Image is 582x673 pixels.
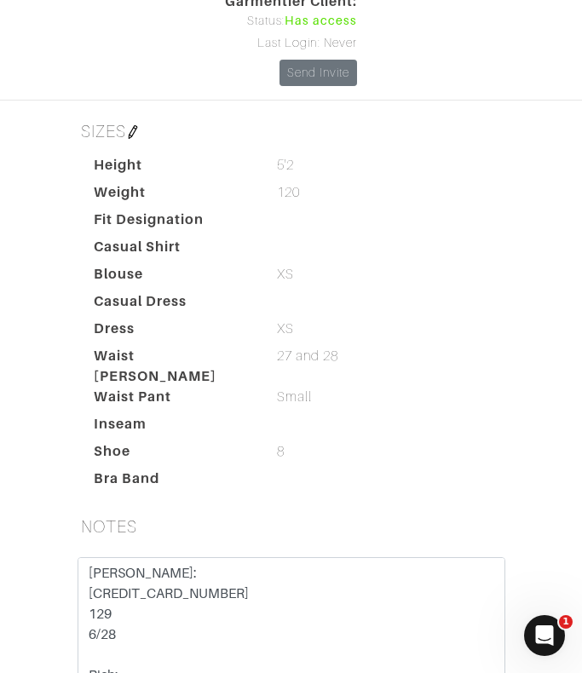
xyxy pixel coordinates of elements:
dt: Height [81,155,264,182]
div: Last Login: Never [225,34,358,53]
a: Send Invite [279,60,358,86]
span: Small [277,387,312,407]
dt: Waist [PERSON_NAME] [81,346,264,387]
span: 8 [277,441,285,462]
span: 1 [559,615,573,629]
span: XS [277,319,294,339]
iframe: Intercom live chat [524,615,565,656]
span: 27 and 28 [277,346,338,366]
dt: Casual Dress [81,291,264,319]
span: 120 [277,182,300,203]
dt: Bra Band [81,469,264,496]
div: Status: [225,12,358,31]
span: XS [277,264,294,285]
h5: NOTES [74,509,509,544]
h5: SIZES [74,114,509,148]
dt: Dress [81,319,264,346]
span: 5'2 [277,155,294,175]
dt: Shoe [81,441,264,469]
dt: Fit Designation [81,210,264,237]
dt: Casual Shirt [81,237,264,264]
span: Has access [285,12,358,31]
img: pen-cf24a1663064a2ec1b9c1bd2387e9de7a2fa800b781884d57f21acf72779bad2.png [126,125,140,139]
dt: Waist Pant [81,387,264,414]
dt: Weight [81,182,264,210]
dt: Inseam [81,414,264,441]
dt: Blouse [81,264,264,291]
